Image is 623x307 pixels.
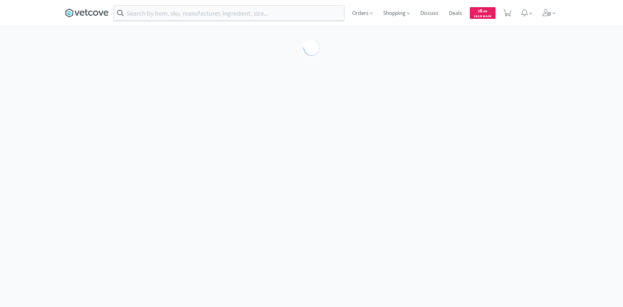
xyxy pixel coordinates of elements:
[446,10,465,16] a: Deals
[470,4,495,22] a: $0.00Cash Back
[474,15,492,19] span: Cash Back
[478,9,480,13] span: $
[114,6,344,20] input: Search by item, sku, manufacturer, ingredient, size...
[478,7,487,14] span: 0
[482,9,487,13] span: . 00
[418,10,441,16] a: Discuss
